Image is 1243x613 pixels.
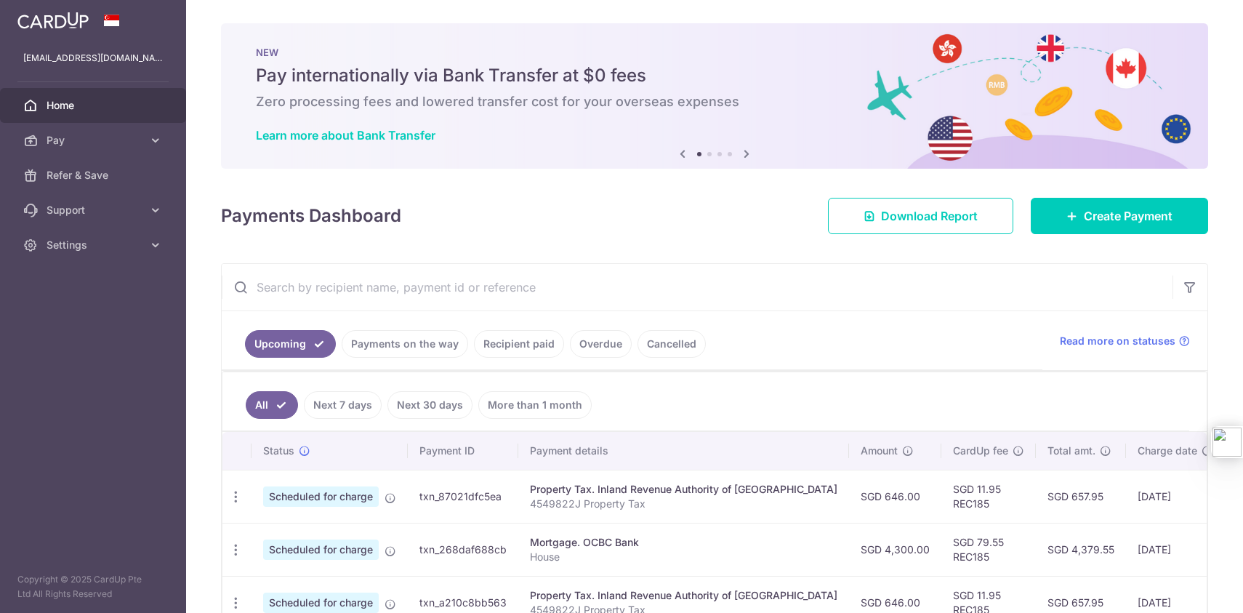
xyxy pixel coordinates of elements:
[849,470,941,523] td: SGD 646.00
[47,133,142,148] span: Pay
[245,330,336,358] a: Upcoming
[408,470,518,523] td: txn_87021dfc5ea
[881,207,978,225] span: Download Report
[246,391,298,419] a: All
[1036,523,1126,576] td: SGD 4,379.55
[408,432,518,470] th: Payment ID
[1060,334,1190,348] a: Read more on statuses
[1138,444,1197,458] span: Charge date
[1031,198,1208,234] a: Create Payment
[222,264,1172,310] input: Search by recipient name, payment id or reference
[1060,334,1175,348] span: Read more on statuses
[518,432,849,470] th: Payment details
[1036,470,1126,523] td: SGD 657.95
[342,330,468,358] a: Payments on the way
[1084,207,1172,225] span: Create Payment
[256,93,1173,111] h6: Zero processing fees and lowered transfer cost for your overseas expenses
[221,203,401,229] h4: Payments Dashboard
[941,470,1036,523] td: SGD 11.95 REC185
[530,482,837,497] div: Property Tax. Inland Revenue Authority of [GEOGRAPHIC_DATA]
[263,540,379,560] span: Scheduled for charge
[1126,470,1225,523] td: [DATE]
[408,523,518,576] td: txn_268daf688cb
[849,523,941,576] td: SGD 4,300.00
[47,98,142,113] span: Home
[474,330,564,358] a: Recipient paid
[387,391,472,419] a: Next 30 days
[530,588,837,603] div: Property Tax. Inland Revenue Authority of [GEOGRAPHIC_DATA]
[17,12,89,29] img: CardUp
[953,444,1008,458] span: CardUp fee
[828,198,1013,234] a: Download Report
[1047,444,1095,458] span: Total amt.
[221,23,1208,169] img: Bank transfer banner
[256,47,1173,58] p: NEW
[263,486,379,507] span: Scheduled for charge
[861,444,898,458] span: Amount
[530,535,837,550] div: Mortgage. OCBC Bank
[23,51,163,65] p: [EMAIL_ADDRESS][DOMAIN_NAME]
[47,168,142,183] span: Refer & Save
[1126,523,1225,576] td: [DATE]
[570,330,632,358] a: Overdue
[530,550,837,564] p: House
[637,330,706,358] a: Cancelled
[256,128,435,143] a: Learn more about Bank Transfer
[47,203,142,217] span: Support
[304,391,382,419] a: Next 7 days
[941,523,1036,576] td: SGD 79.55 REC185
[263,593,379,613] span: Scheduled for charge
[256,64,1173,87] h5: Pay internationally via Bank Transfer at $0 fees
[47,238,142,252] span: Settings
[530,497,837,511] p: 4549822J Property Tax
[263,444,294,458] span: Status
[478,391,592,419] a: More than 1 month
